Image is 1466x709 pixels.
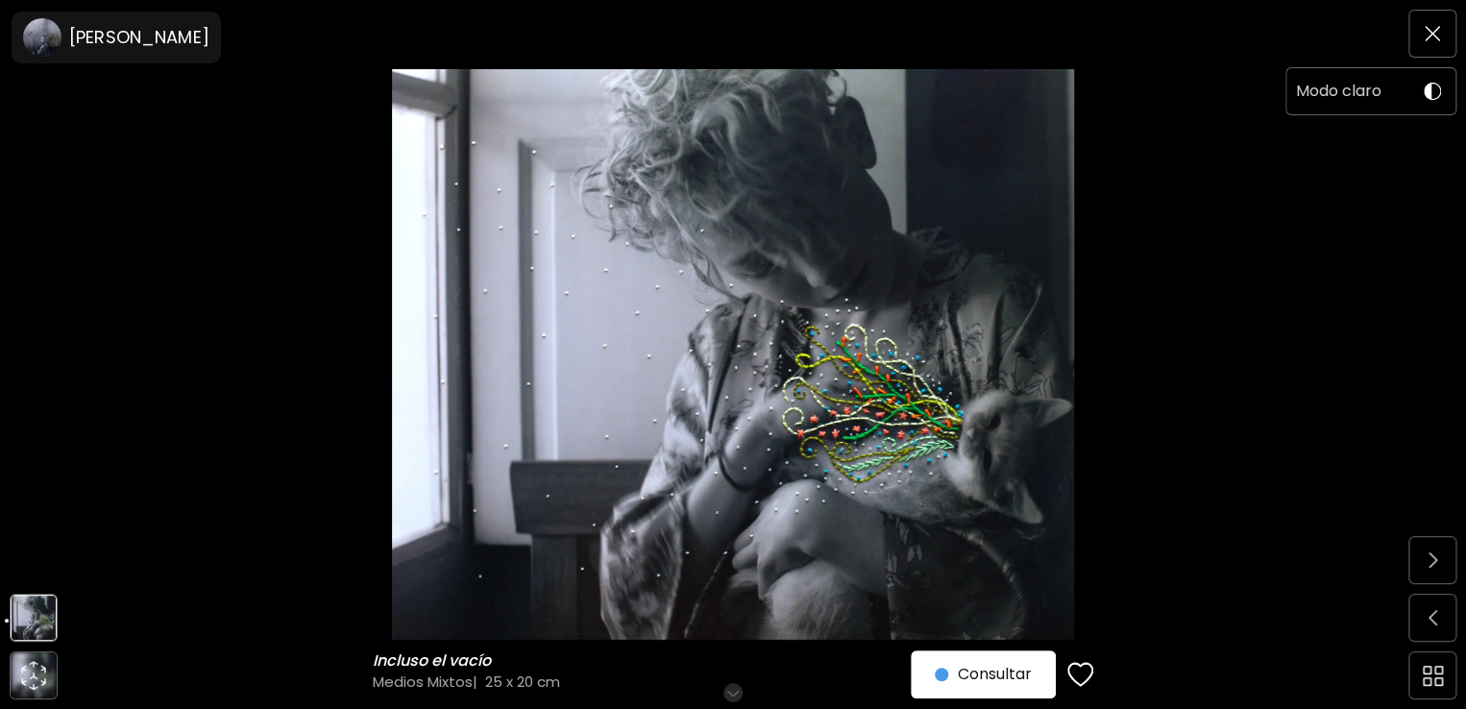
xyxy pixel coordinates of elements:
div: animation [18,660,49,691]
h4: Medios Mixtos | 25 x 20 cm [373,672,911,692]
span: Consultar [935,663,1032,686]
h6: Modo claro [1296,79,1381,104]
button: Consultar [911,650,1056,698]
h6: Incluso el vacío [373,651,496,671]
button: favorites [1056,648,1106,700]
img: favorites [1067,660,1094,689]
h6: [PERSON_NAME] [69,26,209,49]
